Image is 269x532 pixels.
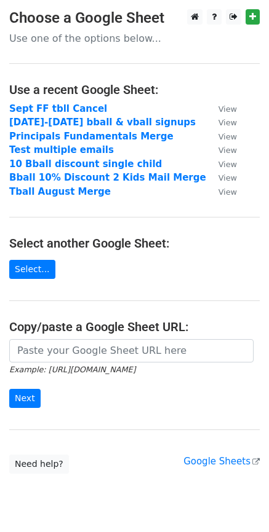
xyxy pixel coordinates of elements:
a: View [206,144,237,155]
small: View [219,118,237,127]
h4: Select another Google Sheet: [9,236,260,251]
a: View [206,186,237,197]
p: Use one of the options below... [9,32,260,45]
a: [DATE]-[DATE] bball & vball signups [9,117,196,128]
a: Bball 10% Discount 2 Kids Mail Merge [9,172,206,183]
h4: Copy/paste a Google Sheet URL: [9,319,260,334]
a: View [206,103,237,114]
small: View [219,104,237,114]
a: Sept FF tbll Cancel [9,103,107,114]
a: Need help? [9,455,69,474]
a: Principals Fundamentals Merge [9,131,174,142]
h3: Choose a Google Sheet [9,9,260,27]
a: Test multiple emails [9,144,114,155]
a: View [206,117,237,128]
input: Paste your Google Sheet URL here [9,339,254,362]
a: Tball August Merge [9,186,111,197]
a: View [206,158,237,170]
a: Select... [9,260,55,279]
input: Next [9,389,41,408]
a: View [206,131,237,142]
small: View [219,187,237,197]
h4: Use a recent Google Sheet: [9,82,260,97]
small: View [219,146,237,155]
small: View [219,173,237,182]
a: 10 Bball discount single child [9,158,162,170]
small: Example: [URL][DOMAIN_NAME] [9,365,135,374]
a: Google Sheets [183,456,260,467]
small: View [219,160,237,169]
small: View [219,132,237,141]
a: View [206,172,237,183]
